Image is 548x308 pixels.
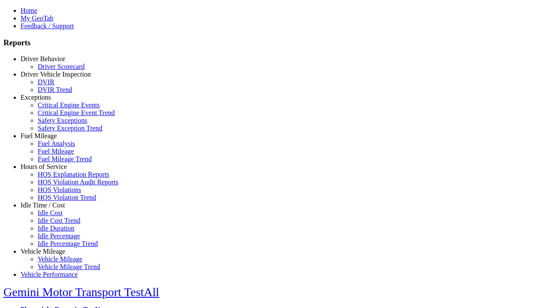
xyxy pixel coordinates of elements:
[38,140,75,147] a: Fuel Analysis
[38,255,82,263] a: Vehicle Mileage
[38,209,63,216] a: Idle Cost
[38,148,74,155] a: Fuel Mileage
[38,109,115,116] a: Critical Engine Event Trend
[38,225,74,232] a: Idle Duration
[38,240,98,247] a: Idle Percentage Trend
[38,186,81,193] a: HOS Violations
[21,132,57,139] a: Fuel Mileage
[21,7,37,14] a: Home
[38,217,80,224] a: Idle Cost Trend
[38,171,109,178] a: HOS Explanation Reports
[38,86,72,93] a: DVIR Trend
[38,155,92,163] a: Fuel Mileage Trend
[38,124,102,132] a: Safety Exception Trend
[3,285,159,299] a: Gemini Motor Transport TestAll
[38,63,85,70] a: Driver Scorecard
[21,201,65,209] a: Idle Time / Cost
[21,71,91,78] a: Driver Vehicle Inspection
[21,271,78,278] a: Vehicle Performance
[3,38,545,47] h3: Reports
[38,117,87,124] a: Safety Exceptions
[38,178,119,186] a: HOS Violation Audit Reports
[21,248,65,255] a: Vehicle Mileage
[21,94,51,101] a: Exceptions
[21,163,67,170] a: Hours of Service
[21,15,54,22] a: My GeoTab
[21,55,65,62] a: Driver Behavior
[21,22,74,30] a: Feedback / Support
[38,78,54,86] a: DVIR
[38,194,96,201] a: HOS Violation Trend
[38,263,100,270] a: Vehicle Mileage Trend
[38,232,80,240] a: Idle Percentage
[38,101,100,109] a: Critical Engine Events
